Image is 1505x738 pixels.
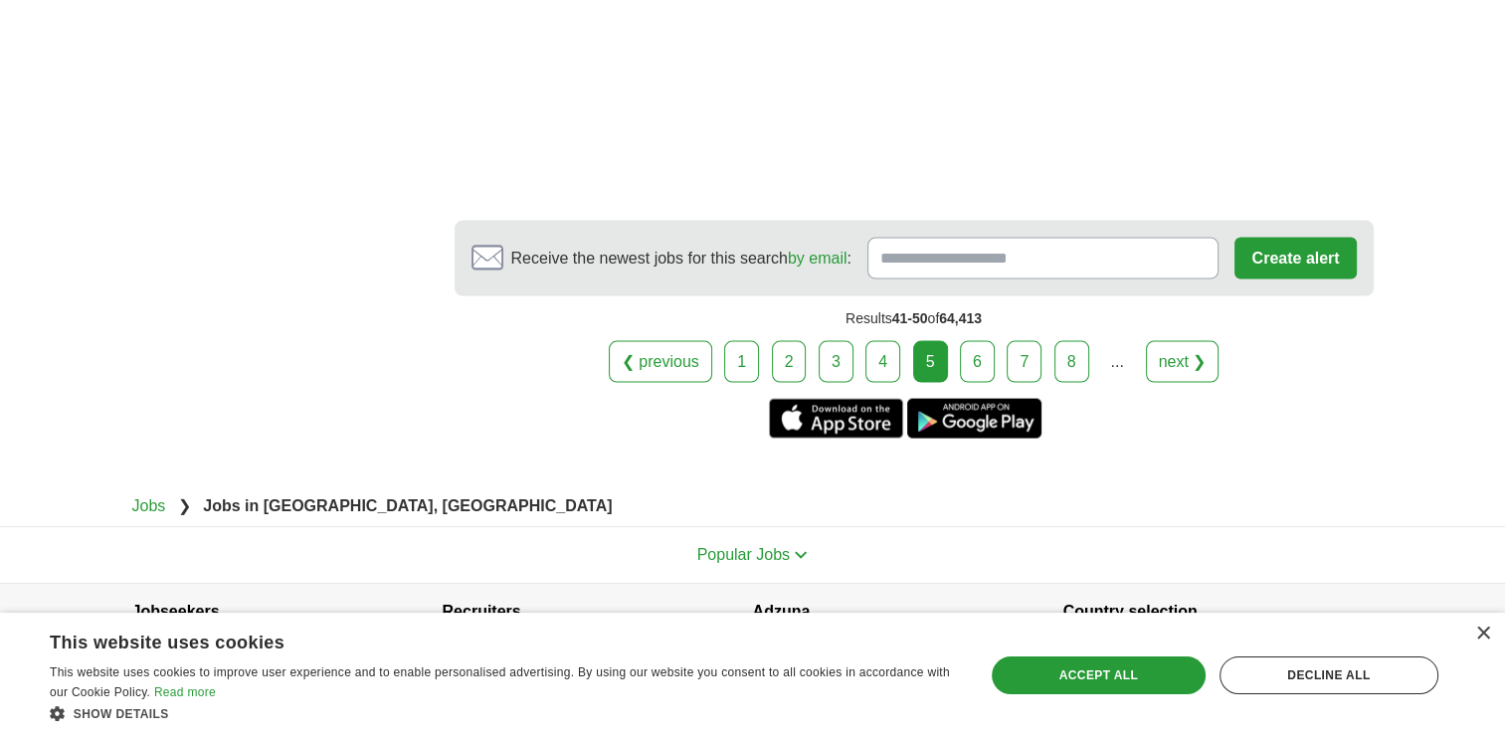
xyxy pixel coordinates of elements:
span: Show details [74,707,169,721]
a: 7 [1007,341,1041,383]
a: 3 [819,341,853,383]
a: 8 [1054,341,1089,383]
span: Receive the newest jobs for this search : [511,247,851,271]
div: Results of [455,296,1374,341]
a: 2 [772,341,807,383]
div: ... [1097,342,1137,382]
a: Get the Android app [907,399,1041,439]
div: Close [1475,627,1490,642]
div: Accept all [992,656,1206,694]
div: This website uses cookies [50,625,907,654]
span: 64,413 [939,310,982,326]
a: 4 [865,341,900,383]
a: by email [788,250,847,267]
span: ❯ [178,497,191,514]
a: Read more, opens a new window [154,685,216,699]
span: This website uses cookies to improve user experience and to enable personalised advertising. By u... [50,665,950,699]
a: next ❯ [1146,341,1220,383]
a: 6 [960,341,995,383]
div: Decline all [1220,656,1438,694]
span: Popular Jobs [697,546,790,563]
a: 1 [724,341,759,383]
div: 5 [913,341,948,383]
button: Create alert [1234,238,1356,279]
a: Get the iPhone app [769,399,903,439]
a: Jobs [132,497,166,514]
span: 41-50 [892,310,928,326]
h4: Country selection [1063,584,1374,640]
div: Show details [50,703,957,723]
img: toggle icon [794,551,808,560]
strong: Jobs in [GEOGRAPHIC_DATA], [GEOGRAPHIC_DATA] [203,497,612,514]
a: ❮ previous [609,341,712,383]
